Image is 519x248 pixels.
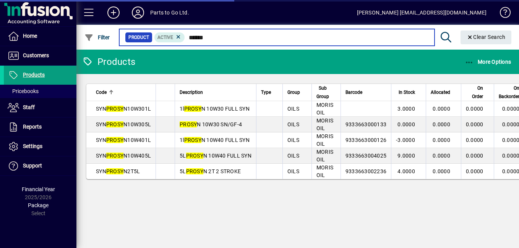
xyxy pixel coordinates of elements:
span: Reports [23,124,42,130]
a: Customers [4,46,76,65]
span: 0.0000 [433,121,450,127]
span: 0.0000 [466,121,483,127]
span: SYN N10W405L [96,153,151,159]
em: PROSY [186,168,203,174]
div: Group [287,88,307,97]
span: 5L N 2T 2 STROKE [180,168,241,174]
span: N 10W30 SN/GF-4 [180,121,242,127]
div: Products [82,56,135,68]
span: Package [28,202,49,208]
span: 0.0000 [433,168,450,174]
span: 9.0000 [397,153,415,159]
div: Parts to Go Ltd. [150,6,189,19]
span: 9333663000126 [345,137,386,143]
span: OILS [287,137,299,143]
div: Code [96,88,151,97]
div: Description [180,88,251,97]
span: 1l N 10W40 FULL SYN [180,137,250,143]
div: Allocated [431,88,457,97]
span: 9333663000133 [345,121,386,127]
a: Pricebooks [4,85,76,98]
div: In Stock [396,88,422,97]
span: SYN N10W305L [96,121,151,127]
button: Profile [126,6,150,19]
span: 3.0000 [397,106,415,112]
em: PROSY [180,121,197,127]
div: On Order [466,84,490,101]
span: 0.0000 [466,137,483,143]
mat-chip: Activation Status: Active [154,32,185,42]
a: Support [4,156,76,176]
span: MORIS OIL [316,102,333,116]
span: Filter [84,34,110,40]
span: 0.0000 [466,106,483,112]
span: 9333663004025 [345,153,386,159]
span: 5L N 10W40 FULL SYN [180,153,251,159]
span: 0.0000 [466,153,483,159]
span: Type [261,88,271,97]
a: Home [4,27,76,46]
span: 1l N 10W30 FULL SYN [180,106,250,112]
div: [PERSON_NAME] [EMAIL_ADDRESS][DOMAIN_NAME] [357,6,487,19]
span: Allocated [431,88,450,97]
em: PROSY [106,168,123,174]
span: Barcode [345,88,362,97]
span: Clear Search [467,34,506,40]
span: SYN N10W301L [96,106,151,112]
em: PROSY [106,137,123,143]
span: 9333663002236 [345,168,386,174]
span: Settings [23,143,42,149]
a: Settings [4,137,76,156]
span: 0.0000 [433,153,450,159]
div: Sub Group [316,84,336,101]
em: PROSY [186,153,203,159]
button: More Options [463,55,513,69]
span: 0.0000 [433,137,450,143]
div: Barcode [345,88,386,97]
span: Support [23,163,42,169]
span: Code [96,88,107,97]
button: Filter [83,31,112,44]
span: OILS [287,168,299,174]
span: On Order [466,84,483,101]
span: Description [180,88,203,97]
span: SYN N2T5L [96,168,140,174]
span: MORIS OIL [316,133,333,147]
span: Active [157,35,173,40]
span: OILS [287,121,299,127]
span: MORIS OIL [316,164,333,178]
span: MORIS OIL [316,149,333,163]
span: 4.0000 [397,168,415,174]
span: Pricebooks [8,88,39,94]
span: In Stock [399,88,415,97]
span: Customers [23,52,49,58]
span: SYN N10W401L [96,137,151,143]
span: 0.0000 [466,168,483,174]
em: PROSY [106,106,123,112]
span: Sub Group [316,84,329,101]
button: Clear [461,31,512,44]
span: More Options [465,59,511,65]
em: PROSY [184,137,201,143]
span: Home [23,33,37,39]
em: PROSY [106,153,123,159]
span: Financial Year [22,186,55,192]
span: OILS [287,153,299,159]
a: Reports [4,118,76,137]
span: Products [23,72,45,78]
span: MORIS OIL [316,118,333,131]
span: 0.0000 [433,106,450,112]
button: Add [101,6,126,19]
em: PROSY [184,106,201,112]
span: Group [287,88,300,97]
em: PROSY [106,121,123,127]
span: OILS [287,106,299,112]
span: -3.0000 [396,137,415,143]
a: Knowledge Base [494,2,509,26]
a: Staff [4,98,76,117]
span: 0.0000 [397,121,415,127]
div: Type [261,88,278,97]
span: Staff [23,104,35,110]
span: Product [128,34,149,41]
